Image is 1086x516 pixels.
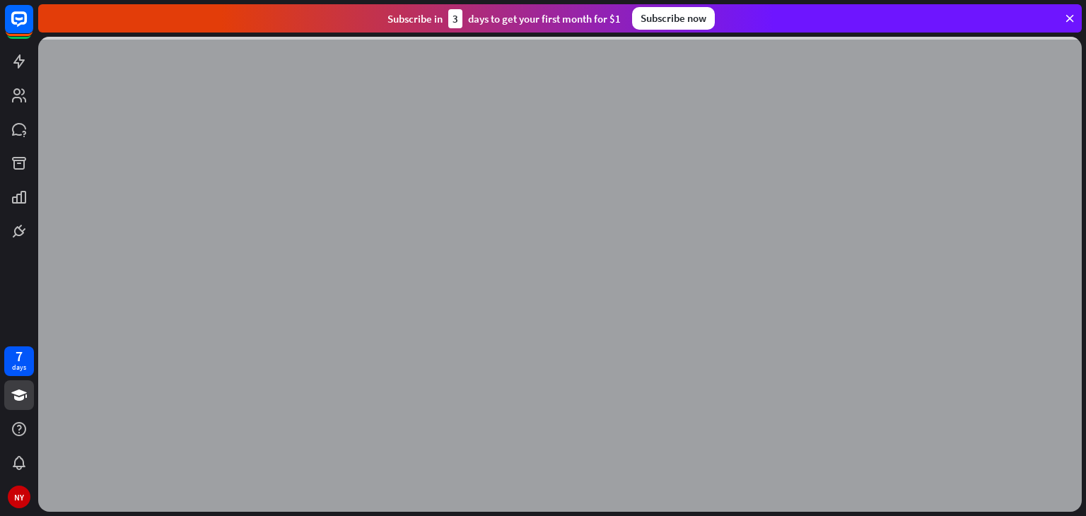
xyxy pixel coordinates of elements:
div: Subscribe now [632,7,715,30]
div: 3 [448,9,462,28]
div: 7 [16,350,23,363]
div: NY [8,486,30,508]
a: 7 days [4,346,34,376]
div: days [12,363,26,373]
div: Subscribe in days to get your first month for $1 [387,9,621,28]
